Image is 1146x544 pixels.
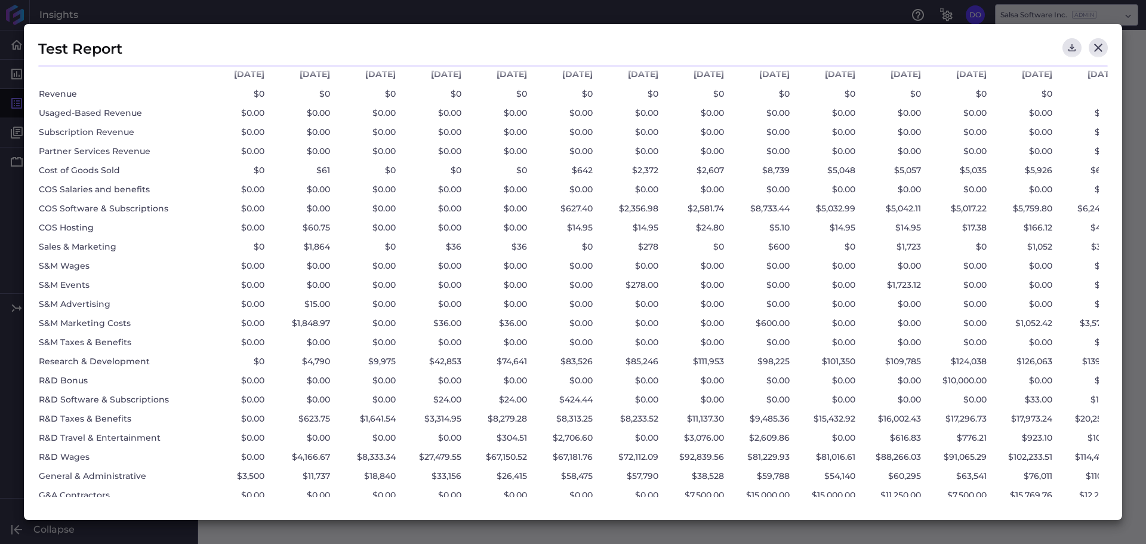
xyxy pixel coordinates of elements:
[331,275,396,294] div: $0.00
[199,447,265,466] div: $0.00
[462,161,528,180] div: $0
[199,180,265,199] div: $0.00
[593,371,659,390] div: $0.00
[199,218,265,237] div: $0.00
[1053,390,1119,409] div: $127.41
[462,371,528,390] div: $0.00
[790,103,856,122] div: $0.00
[790,161,856,180] div: $5,048
[856,256,922,275] div: $0.00
[725,371,790,390] div: $0.00
[593,428,659,447] div: $0.00
[331,409,396,428] div: $1,641.54
[331,218,396,237] div: $0.00
[265,447,331,466] div: $4,166.67
[856,180,922,199] div: $0.00
[528,314,593,333] div: $0.00
[987,180,1053,199] div: $0.00
[725,428,790,447] div: $2,609.86
[396,314,462,333] div: $36.00
[462,428,528,447] div: $304.51
[922,199,987,218] div: $5,017.22
[725,84,790,103] div: $0
[462,409,528,428] div: $8,279.28
[790,84,856,103] div: $0
[462,256,528,275] div: $0.00
[922,333,987,352] div: $0.00
[922,390,987,409] div: $0.00
[38,352,199,371] div: Research & Development
[38,294,199,314] div: S&M Advertising
[528,84,593,103] div: $0
[38,314,199,333] div: S&M Marketing Costs
[659,161,725,180] div: $2,607
[331,333,396,352] div: $0.00
[987,294,1053,314] div: $0.00
[38,237,199,256] div: Sales & Marketing
[1053,333,1119,352] div: $0.00
[856,409,922,428] div: $16,002.43
[593,237,659,256] div: $278
[1053,122,1119,142] div: $0.00
[199,275,265,294] div: $0.00
[396,294,462,314] div: $0.00
[528,352,593,371] div: $83,526
[396,409,462,428] div: $3,314.95
[987,314,1053,333] div: $1,052.42
[856,142,922,161] div: $0.00
[331,352,396,371] div: $9,975
[856,84,922,103] div: $0
[987,333,1053,352] div: $0.00
[659,237,725,256] div: $0
[659,122,725,142] div: $0.00
[38,103,199,122] div: Usaged-Based Revenue
[331,199,396,218] div: $0.00
[265,199,331,218] div: $0.00
[199,237,265,256] div: $0
[38,180,199,199] div: COS Salaries and benefits
[593,447,659,466] div: $72,112.09
[396,237,462,256] div: $36
[922,122,987,142] div: $0.00
[725,103,790,122] div: $0.00
[790,142,856,161] div: $0.00
[922,256,987,275] div: $0.00
[396,180,462,199] div: $0.00
[593,275,659,294] div: $278.00
[593,333,659,352] div: $0.00
[1053,199,1119,218] div: $6,249.98
[856,275,922,294] div: $1,723.12
[659,333,725,352] div: $0.00
[593,352,659,371] div: $85,246
[265,180,331,199] div: $0.00
[659,294,725,314] div: $0.00
[199,161,265,180] div: $0
[199,371,265,390] div: $0.00
[987,161,1053,180] div: $5,926
[462,199,528,218] div: $0.00
[199,409,265,428] div: $0.00
[1053,237,1119,256] div: $3,576
[593,103,659,122] div: $0.00
[396,275,462,294] div: $0.00
[1053,84,1119,103] div: $0
[856,390,922,409] div: $0.00
[593,84,659,103] div: $0
[856,333,922,352] div: $0.00
[725,161,790,180] div: $8,739
[331,180,396,199] div: $0.00
[38,256,199,275] div: S&M Wages
[396,352,462,371] div: $42,853
[331,237,396,256] div: $0
[987,428,1053,447] div: $923.10
[987,352,1053,371] div: $126,063
[1053,275,1119,294] div: $0.00
[922,161,987,180] div: $5,035
[790,390,856,409] div: $0.00
[38,390,199,409] div: R&D Software & Subscriptions
[790,180,856,199] div: $0.00
[725,180,790,199] div: $0.00
[593,142,659,161] div: $0.00
[199,390,265,409] div: $0.00
[659,428,725,447] div: $3,076.00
